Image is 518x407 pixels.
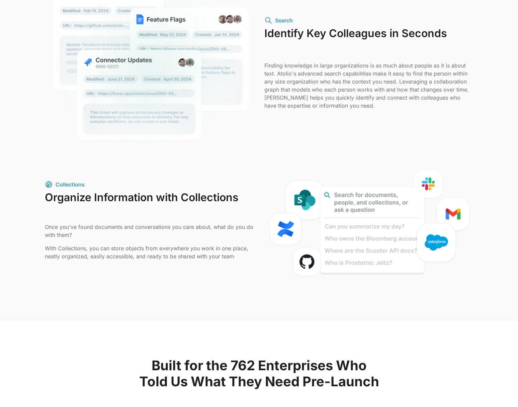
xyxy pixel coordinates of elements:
[45,358,473,390] h2: Built for the 762 Enterprises Who Told Us What They Need Pre-Launch
[56,180,85,188] div: Collections
[275,16,293,24] div: Search
[485,375,518,407] iframe: Chat Widget
[264,61,473,110] p: Finding knowledge in large organizations is as much about people as it is about text. Atolio's ad...
[264,166,473,282] img: image
[264,27,473,53] h3: Identify Key Colleagues in Seconds
[45,223,254,239] p: Once you've found documents and conversations you care about, what do you do with them?
[45,191,254,217] h3: Organize Information with Collections
[45,244,254,260] p: With Collections, you can store objects from everywhere you work in one place, neatly organized, ...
